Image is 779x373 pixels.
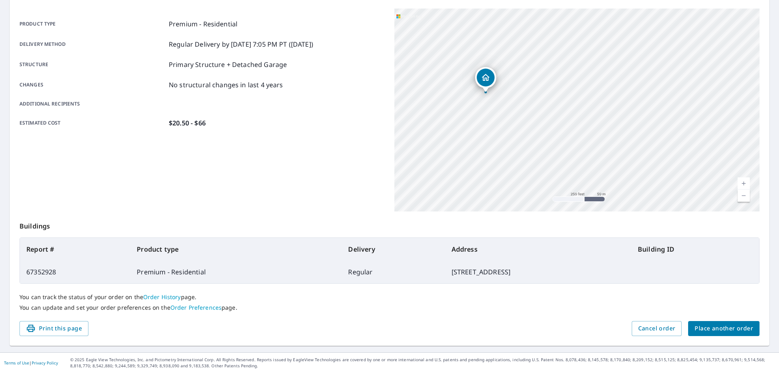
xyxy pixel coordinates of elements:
[19,100,166,108] p: Additional recipients
[19,304,760,311] p: You can update and set your order preferences on the page.
[169,60,287,69] p: Primary Structure + Detached Garage
[342,238,445,261] th: Delivery
[445,261,631,283] td: [STREET_ADDRESS]
[20,238,130,261] th: Report #
[169,80,283,90] p: No structural changes in last 4 years
[4,360,58,365] p: |
[169,118,206,128] p: $20.50 - $66
[130,261,342,283] td: Premium - Residential
[342,261,445,283] td: Regular
[19,211,760,237] p: Buildings
[19,39,166,49] p: Delivery method
[19,293,760,301] p: You can track the status of your order on the page.
[738,177,750,190] a: Current Level 17, Zoom In
[130,238,342,261] th: Product type
[70,357,775,369] p: © 2025 Eagle View Technologies, Inc. and Pictometry International Corp. All Rights Reserved. Repo...
[19,60,166,69] p: Structure
[738,190,750,202] a: Current Level 17, Zoom Out
[26,323,82,334] span: Print this page
[475,67,496,92] div: Dropped pin, building 1, Residential property, 8448 E Hillsdale Dr Orange, CA 92869
[4,360,29,366] a: Terms of Use
[20,261,130,283] td: 67352928
[19,118,166,128] p: Estimated cost
[169,39,313,49] p: Regular Delivery by [DATE] 7:05 PM PT ([DATE])
[19,80,166,90] p: Changes
[19,321,88,336] button: Print this page
[143,293,181,301] a: Order History
[170,304,222,311] a: Order Preferences
[19,19,166,29] p: Product type
[688,321,760,336] button: Place another order
[638,323,676,334] span: Cancel order
[695,323,753,334] span: Place another order
[445,238,631,261] th: Address
[632,321,682,336] button: Cancel order
[631,238,759,261] th: Building ID
[169,19,237,29] p: Premium - Residential
[32,360,58,366] a: Privacy Policy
